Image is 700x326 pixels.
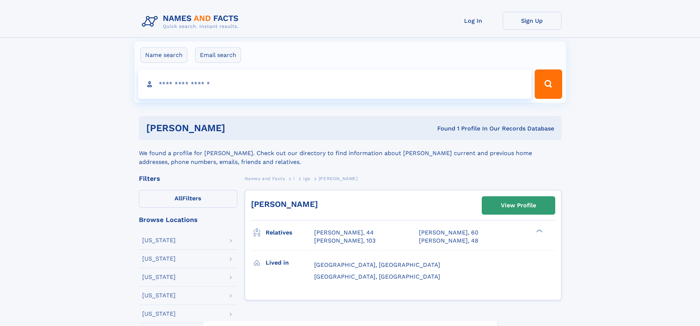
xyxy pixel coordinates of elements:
span: I [293,176,295,181]
label: Email search [195,47,241,63]
div: We found a profile for [PERSON_NAME]. Check out our directory to find information about [PERSON_N... [139,140,561,166]
a: [PERSON_NAME], 44 [314,229,374,237]
a: Ige [303,174,310,183]
h1: [PERSON_NAME] [146,123,331,133]
div: Filters [139,175,237,182]
a: View Profile [482,197,555,214]
a: [PERSON_NAME], 48 [419,237,478,245]
a: Log In [444,12,503,30]
span: [PERSON_NAME] [319,176,358,181]
button: Search Button [535,69,562,99]
span: [GEOGRAPHIC_DATA], [GEOGRAPHIC_DATA] [314,273,440,280]
div: View Profile [501,197,536,214]
label: Filters [139,190,237,208]
div: Browse Locations [139,216,237,223]
div: [US_STATE] [142,293,176,298]
input: search input [138,69,532,99]
span: Ige [303,176,310,181]
div: Found 1 Profile In Our Records Database [331,125,554,133]
div: [US_STATE] [142,311,176,317]
div: [US_STATE] [142,237,176,243]
a: [PERSON_NAME], 103 [314,237,376,245]
a: [PERSON_NAME] [251,200,318,209]
span: [GEOGRAPHIC_DATA], [GEOGRAPHIC_DATA] [314,261,440,268]
a: Names and Facts [245,174,285,183]
div: [US_STATE] [142,274,176,280]
img: Logo Names and Facts [139,12,245,32]
a: Sign Up [503,12,561,30]
div: ❯ [534,229,543,233]
a: I [293,174,295,183]
div: [US_STATE] [142,256,176,262]
h3: Lived in [266,257,314,269]
label: Name search [140,47,187,63]
a: [PERSON_NAME], 60 [419,229,478,237]
h3: Relatives [266,226,314,239]
span: All [175,195,182,202]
